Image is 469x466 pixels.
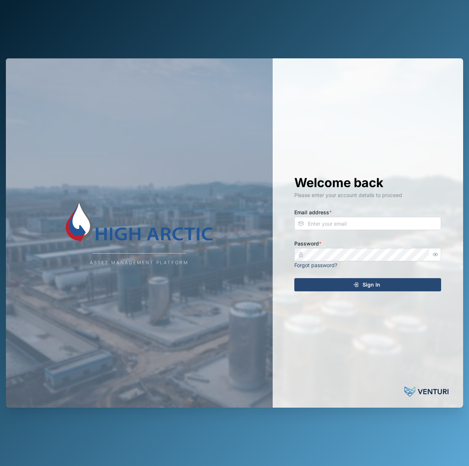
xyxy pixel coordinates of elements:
button: Sign In [294,278,441,291]
label: Email address [294,208,332,216]
img: Company Logo [66,200,212,244]
input: Enter your email [294,217,441,230]
span: Sign In [363,278,380,291]
label: Password [294,240,321,248]
a: Forgot password? [294,262,337,268]
div: Asset Management Platform [90,259,189,266]
img: Venturi [404,384,448,399]
h1: Welcome back [294,175,441,191]
div: Please enter your account details to proceed [294,191,441,199]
